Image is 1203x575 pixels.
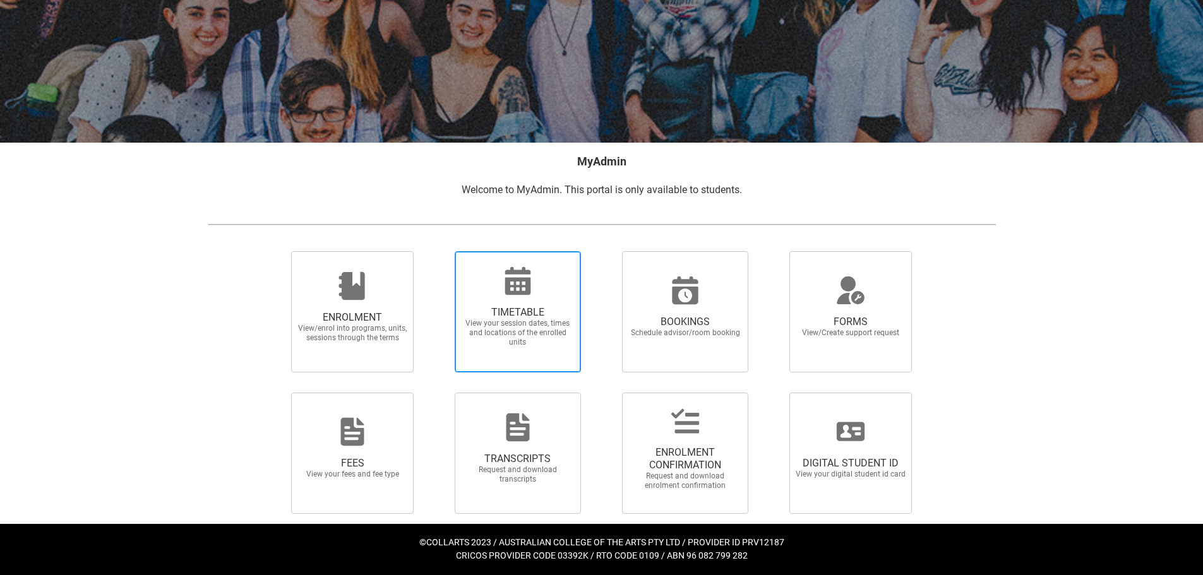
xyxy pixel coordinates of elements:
span: Welcome to MyAdmin. This portal is only available to students. [462,184,742,196]
span: DIGITAL STUDENT ID [795,457,906,470]
span: TIMETABLE [462,306,573,319]
span: Request and download enrolment confirmation [630,471,741,490]
h2: MyAdmin [208,153,996,170]
span: View your fees and fee type [297,470,408,479]
span: View your digital student id card [795,470,906,479]
span: View your session dates, times and locations of the enrolled units [462,319,573,347]
span: ENROLMENT CONFIRMATION [630,446,741,471]
span: Schedule advisor/room booking [630,328,741,338]
span: BOOKINGS [630,316,741,328]
span: View/enrol into programs, units, sessions through the terms [297,324,408,343]
span: FORMS [795,316,906,328]
span: ENROLMENT [297,311,408,324]
span: View/Create support request [795,328,906,338]
span: Request and download transcripts [462,465,573,484]
span: FEES [297,457,408,470]
span: TRANSCRIPTS [462,453,573,465]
